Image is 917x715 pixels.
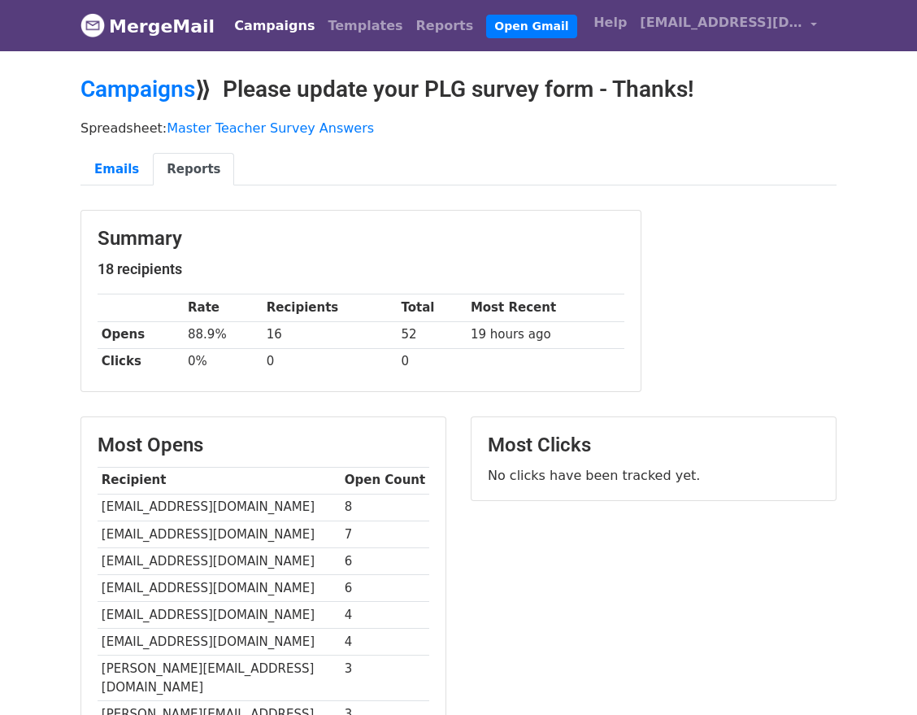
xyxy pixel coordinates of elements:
h3: Summary [98,227,624,251]
h3: Most Opens [98,434,429,457]
span: [EMAIL_ADDRESS][DOMAIN_NAME] [640,13,802,33]
td: 19 hours ago [467,321,624,348]
th: Recipients [263,294,398,321]
a: Reports [153,153,234,186]
td: 16 [263,321,398,348]
td: [EMAIL_ADDRESS][DOMAIN_NAME] [98,494,341,521]
a: MergeMail [80,9,215,43]
p: Spreadsheet: [80,120,837,137]
td: [EMAIL_ADDRESS][DOMAIN_NAME] [98,574,341,601]
td: 3 [341,656,429,701]
th: Recipient [98,467,341,494]
td: 7 [341,521,429,547]
th: Opens [98,321,184,348]
h2: ⟫ Please update your PLG survey form - Thanks! [80,76,837,103]
td: 4 [341,602,429,629]
td: 6 [341,574,429,601]
td: 0% [184,348,263,375]
a: Open Gmail [486,15,576,38]
th: Most Recent [467,294,624,321]
img: MergeMail logo [80,13,105,37]
th: Rate [184,294,263,321]
a: [EMAIL_ADDRESS][DOMAIN_NAME] [633,7,824,45]
h5: 18 recipients [98,260,624,278]
a: Help [587,7,633,39]
a: Campaigns [80,76,195,102]
a: Emails [80,153,153,186]
th: Total [398,294,467,321]
td: [EMAIL_ADDRESS][DOMAIN_NAME] [98,629,341,656]
td: [EMAIL_ADDRESS][DOMAIN_NAME] [98,521,341,547]
h3: Most Clicks [488,434,819,457]
a: Master Teacher Survey Answers [167,120,374,136]
a: Campaigns [228,10,321,42]
td: [EMAIL_ADDRESS][DOMAIN_NAME] [98,602,341,629]
td: 0 [263,348,398,375]
a: Reports [410,10,480,42]
td: [EMAIL_ADDRESS][DOMAIN_NAME] [98,547,341,574]
td: [PERSON_NAME][EMAIL_ADDRESS][DOMAIN_NAME] [98,656,341,701]
td: 0 [398,348,467,375]
p: No clicks have been tracked yet. [488,467,819,484]
td: 6 [341,547,429,574]
th: Open Count [341,467,429,494]
a: Templates [321,10,409,42]
th: Clicks [98,348,184,375]
td: 4 [341,629,429,656]
td: 52 [398,321,467,348]
td: 88.9% [184,321,263,348]
td: 8 [341,494,429,521]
